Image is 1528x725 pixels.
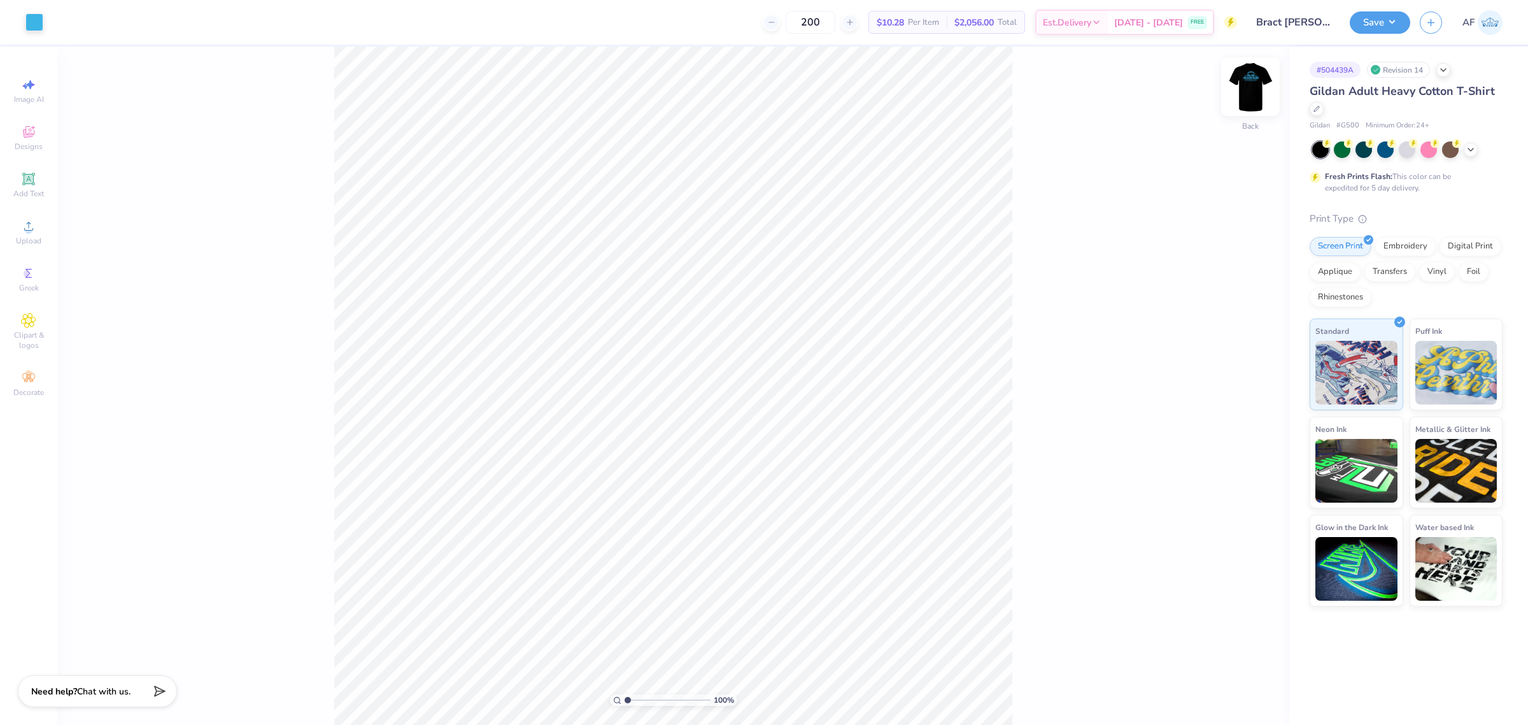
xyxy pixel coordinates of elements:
[14,94,44,104] span: Image AI
[1315,341,1397,405] img: Standard
[1310,62,1361,78] div: # 504439A
[1415,439,1497,503] img: Metallic & Glitter Ink
[1325,171,1482,194] div: This color can be expedited for 5 day delivery.
[954,16,994,29] span: $2,056.00
[6,330,51,350] span: Clipart & logos
[877,16,904,29] span: $10.28
[1415,341,1497,405] img: Puff Ink
[1315,324,1349,338] span: Standard
[1310,83,1495,99] span: Gildan Adult Heavy Cotton T-Shirt
[1478,10,1503,35] img: Ana Francesca Bustamante
[1247,10,1340,35] input: Untitled Design
[1366,120,1429,131] span: Minimum Order: 24 +
[1043,16,1091,29] span: Est. Delivery
[1310,237,1371,256] div: Screen Print
[1459,262,1489,282] div: Foil
[998,16,1017,29] span: Total
[31,686,77,698] strong: Need help?
[714,694,734,706] span: 100 %
[1315,439,1397,503] img: Neon Ink
[1462,15,1475,30] span: AF
[1375,237,1436,256] div: Embroidery
[1310,288,1371,307] div: Rhinestones
[1350,11,1410,34] button: Save
[786,11,835,34] input: – –
[1415,324,1442,338] span: Puff Ink
[19,283,39,293] span: Greek
[1310,120,1330,131] span: Gildan
[1325,171,1392,182] strong: Fresh Prints Flash:
[77,686,131,698] span: Chat with us.
[1315,537,1397,601] img: Glow in the Dark Ink
[1462,10,1503,35] a: AF
[1242,120,1259,132] div: Back
[1440,237,1501,256] div: Digital Print
[908,16,939,29] span: Per Item
[1114,16,1183,29] span: [DATE] - [DATE]
[1191,18,1204,27] span: FREE
[1419,262,1455,282] div: Vinyl
[13,189,44,199] span: Add Text
[1336,120,1359,131] span: # G500
[1415,520,1474,534] span: Water based Ink
[16,236,41,246] span: Upload
[13,387,44,398] span: Decorate
[1415,537,1497,601] img: Water based Ink
[15,141,43,152] span: Designs
[1310,262,1361,282] div: Applique
[1315,422,1347,436] span: Neon Ink
[1367,62,1430,78] div: Revision 14
[1315,520,1388,534] span: Glow in the Dark Ink
[1364,262,1415,282] div: Transfers
[1310,212,1503,226] div: Print Type
[1415,422,1490,436] span: Metallic & Glitter Ink
[1225,61,1276,112] img: Back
